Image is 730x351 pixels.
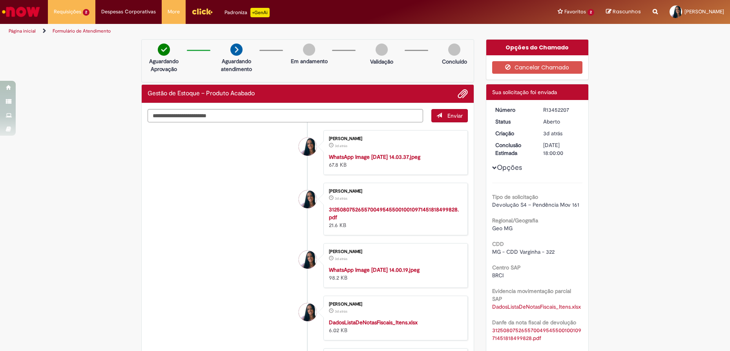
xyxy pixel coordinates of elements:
span: Favoritos [564,8,586,16]
div: [PERSON_NAME] [329,136,460,141]
dt: Status [489,118,538,125]
p: +GenAi [250,8,270,17]
div: Opções do Chamado [486,40,589,55]
span: 3d atrás [335,144,347,148]
img: click_logo_yellow_360x200.png [192,5,213,17]
img: arrow-next.png [230,44,243,56]
ul: Trilhas de página [6,24,481,38]
b: Evidencia movimentação parcial SAP [492,287,571,302]
span: 3d atrás [335,196,347,201]
span: 3d atrás [335,309,347,314]
b: Regional/Geografia [492,217,538,224]
div: [PERSON_NAME] [329,249,460,254]
span: Devolução S4 – Pendência Mov 161 [492,201,579,208]
p: Concluído [442,58,467,65]
dt: Conclusão Estimada [489,141,538,157]
img: img-circle-grey.png [448,44,460,56]
dt: Número [489,106,538,114]
h2: Gestão de Estoque – Produto Acabado Histórico de tíquete [148,90,255,97]
a: Download de 31250807526557004954550010010971451818499828.pdf [492,327,581,342]
span: Enviar [447,112,463,119]
b: CDD [492,240,504,247]
span: MG - CDD Varginha - 322 [492,248,555,255]
div: [DATE] 18:00:00 [543,141,580,157]
div: 98.2 KB [329,266,460,282]
span: 3d atrás [543,130,562,137]
p: Aguardando atendimento [217,57,255,73]
div: R13452207 [543,106,580,114]
textarea: Digite sua mensagem aqui... [148,109,423,122]
div: Maria Eduarda Resende Giarola [299,138,317,156]
span: Despesas Corporativas [101,8,156,16]
div: Aberto [543,118,580,125]
span: More [168,8,180,16]
div: Padroniza [224,8,270,17]
button: Adicionar anexos [458,89,468,99]
a: 31250807526557004954550010010971451818499828.pdf [329,206,459,221]
img: img-circle-grey.png [303,44,315,56]
span: Requisições [54,8,81,16]
time: 27/08/2025 12:20:42 [335,196,347,201]
a: WhatsApp Image [DATE] 14.00.19.jpeg [329,266,420,273]
span: Geo MG [492,225,513,232]
img: ServiceNow [1,4,41,20]
a: WhatsApp Image [DATE] 14.03.37.jpeg [329,153,420,160]
time: 27/08/2025 12:19:13 [335,256,347,261]
div: 67.8 KB [329,153,460,169]
a: Formulário de Atendimento [53,28,111,34]
p: Validação [370,58,393,65]
span: 2 [83,9,89,16]
span: BRCI [492,272,504,279]
img: img-circle-grey.png [376,44,388,56]
p: Aguardando Aprovação [145,57,183,73]
span: 2 [588,9,594,16]
span: [PERSON_NAME] [684,8,724,15]
time: 27/08/2025 12:24:59 [543,130,562,137]
dt: Criação [489,129,538,137]
b: Centro SAP [492,264,521,271]
div: [PERSON_NAME] [329,189,460,194]
a: DadosListaDeNotasFiscais_Itens.xlsx [329,319,418,326]
a: Download de DadosListaDeNotasFiscais_Itens.xlsx [492,303,581,310]
div: Maria Eduarda Resende Giarola [299,190,317,208]
b: Tipo de solicitação [492,193,538,200]
button: Enviar [431,109,468,122]
div: 6.02 KB [329,318,460,334]
div: 21.6 KB [329,206,460,229]
img: check-circle-green.png [158,44,170,56]
span: 3d atrás [335,256,347,261]
p: Em andamento [291,57,328,65]
span: Sua solicitação foi enviada [492,89,557,96]
a: Página inicial [9,28,36,34]
span: Rascunhos [613,8,641,15]
b: Danfe da nota fiscal de devolução [492,319,576,326]
div: 27/08/2025 12:24:59 [543,129,580,137]
time: 27/08/2025 12:24:25 [335,144,347,148]
div: [PERSON_NAME] [329,302,460,307]
div: Maria Eduarda Resende Giarola [299,251,317,269]
time: 27/08/2025 12:19:08 [335,309,347,314]
div: Maria Eduarda Resende Giarola [299,303,317,321]
button: Cancelar Chamado [492,61,583,74]
a: Rascunhos [606,8,641,16]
